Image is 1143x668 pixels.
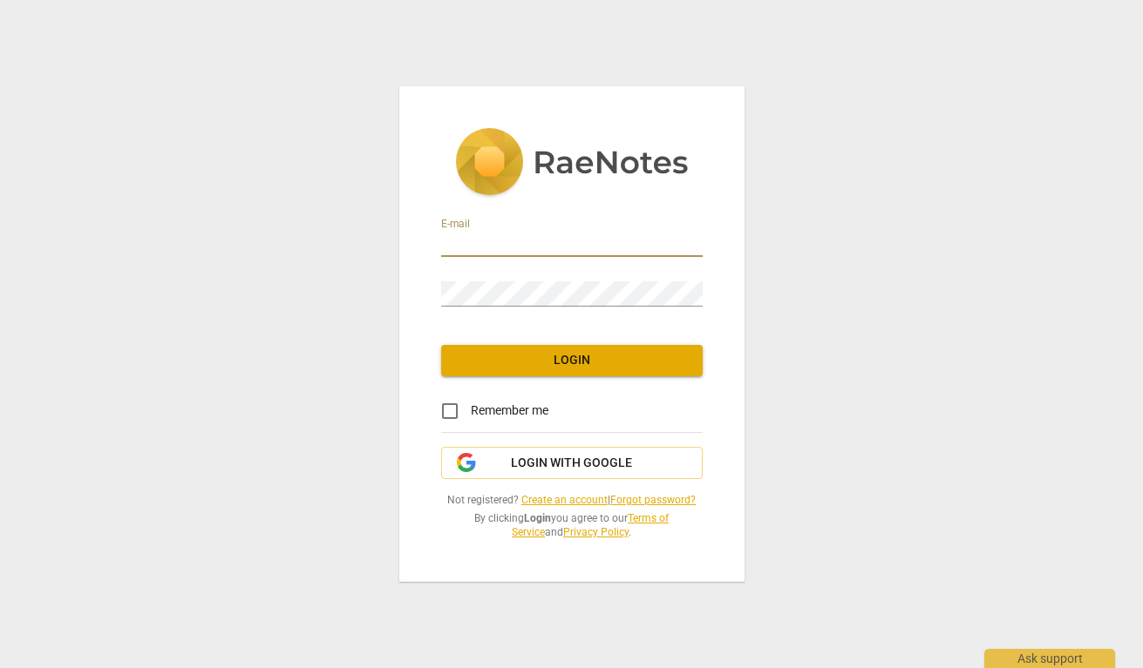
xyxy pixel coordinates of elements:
[441,447,703,480] button: Login with Google
[441,511,703,540] span: By clicking you agree to our and .
[441,219,470,229] label: E-mail
[610,494,696,506] a: Forgot password?
[524,512,551,524] b: Login
[511,455,632,472] span: Login with Google
[455,128,689,199] img: 5ac2273c67554f335776073100b6d88f.svg
[455,352,689,369] span: Login
[441,493,703,508] span: Not registered? |
[563,526,629,538] a: Privacy Policy
[471,401,548,420] span: Remember me
[984,649,1115,668] div: Ask support
[521,494,608,506] a: Create an account
[441,345,703,376] button: Login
